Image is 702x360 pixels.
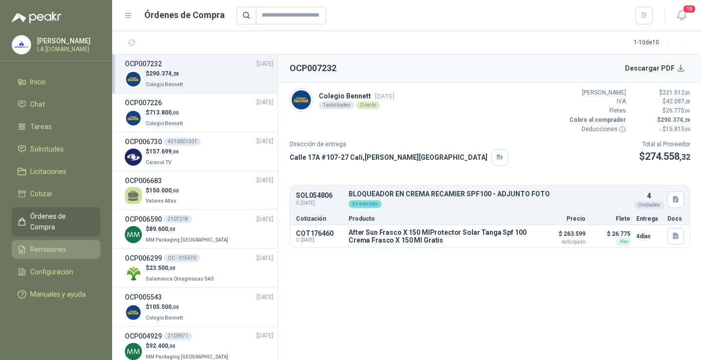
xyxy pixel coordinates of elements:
p: Docs [667,216,684,222]
p: Colegio Bennett [319,91,394,101]
div: 2107218 [164,215,192,223]
span: Inicio [30,76,46,87]
span: Licitaciones [30,166,66,177]
div: 2103971 [164,332,192,340]
p: $ [146,69,185,78]
span: 221.512 [663,89,690,96]
p: $ [639,149,690,164]
span: ,00 [172,110,179,115]
p: $ [632,88,690,97]
span: ,00 [168,343,175,349]
span: 23.500 [149,265,175,271]
a: OCP005543[DATE] Company Logo$105.500,00Colegio Bennett [125,292,273,322]
span: Configuración [30,266,73,277]
div: Unidades [634,201,664,209]
p: [PERSON_NAME] [567,88,626,97]
span: 290.374 [661,116,690,123]
span: ,28 [683,117,690,123]
p: $ [632,106,690,115]
p: Total al Proveedor [639,140,690,149]
a: Tareas [12,117,100,136]
a: Solicitudes [12,140,100,158]
button: 19 [673,7,690,24]
a: OCP006683[DATE] $150.000,00Valores Atlas [125,175,273,206]
img: Company Logo [125,149,142,166]
span: Chat [30,99,45,110]
p: Deducciones [567,125,626,134]
span: 157.699 [149,148,179,155]
span: ,06 [172,149,179,154]
span: 290.374 [149,70,179,77]
h1: Órdenes de Compra [144,8,225,22]
a: OCP007232[DATE] Company Logo$290.374,28Colegio Bennett [125,58,273,89]
h3: OCP005543 [125,292,162,303]
a: OCP0067304510001301[DATE] Company Logo$157.699,06Caracol TV [125,136,273,167]
p: $ [146,186,179,195]
h3: OCP006730 [125,136,162,147]
span: Tareas [30,121,52,132]
p: $ [146,147,179,156]
h3: OCP007226 [125,97,162,108]
span: Remisiones [30,244,66,255]
span: [DATE] [256,254,273,263]
span: ,00 [172,188,179,193]
span: ,28 [172,71,179,76]
img: Company Logo [125,343,142,360]
span: [DATE] [256,98,273,107]
span: [DATE] [256,215,273,224]
h3: OCP004929 [125,331,162,341]
span: Valores Atlas [146,198,176,204]
span: [DATE] [375,93,394,100]
span: 92.400 [149,342,175,349]
a: Licitaciones [12,162,100,181]
span: 713.800 [149,109,179,116]
p: COT176460 [296,229,343,237]
img: Company Logo [125,304,142,321]
p: $ [146,264,216,273]
p: $ [146,341,230,351]
p: SOL054806 [296,192,343,199]
h3: OCP007232 [125,58,162,69]
img: Company Logo [125,226,142,243]
span: ,00 [172,304,179,310]
div: 1 - 10 de 10 [634,35,690,51]
span: 105.500 [149,303,179,310]
a: Remisiones [12,240,100,259]
p: $ [146,303,185,312]
span: Órdenes de Compra [30,211,91,232]
span: Salamanca Oleaginosas SAS [146,276,214,282]
div: Directo [356,101,380,109]
button: Descargar PDF [620,58,691,78]
p: Cobro al comprador [567,115,626,125]
span: ,00 [684,90,690,95]
p: Entrega [636,216,662,222]
span: 42.087 [666,98,690,105]
span: Solicitudes [30,144,64,154]
div: 4510001301 [164,138,201,146]
span: [DATE] [256,176,273,185]
img: Company Logo [290,89,312,111]
span: [DATE] [256,59,273,69]
div: 1 solicitudes [319,101,354,109]
p: After Sun Frasco X 150 MlProtector Solar Tanga Spf 100 Crema Frasco X 150 Ml Gratis [349,228,531,244]
p: $ [632,97,690,106]
p: Precio [537,216,585,222]
span: Cotizar [30,189,53,199]
span: Caracol TV [146,160,171,165]
h3: OCP006683 [125,175,162,186]
span: ,96 [684,127,690,132]
a: Órdenes de Compra [12,207,100,236]
span: ,32 [680,152,690,162]
a: Chat [12,95,100,114]
p: Flete [591,216,630,222]
p: LA [DOMAIN_NAME] [37,46,98,52]
p: Cotización [296,216,343,222]
div: OC - 015670 [164,254,200,262]
img: Company Logo [125,110,142,127]
a: OCP006299OC - 015670[DATE] Company Logo$23.500,00Salamanca Oleaginosas SAS [125,253,273,284]
p: IVA [567,97,626,106]
span: 19 [682,4,696,14]
p: $ [146,225,230,234]
span: Colegio Bennett [146,121,183,126]
img: Logo peakr [12,12,61,23]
